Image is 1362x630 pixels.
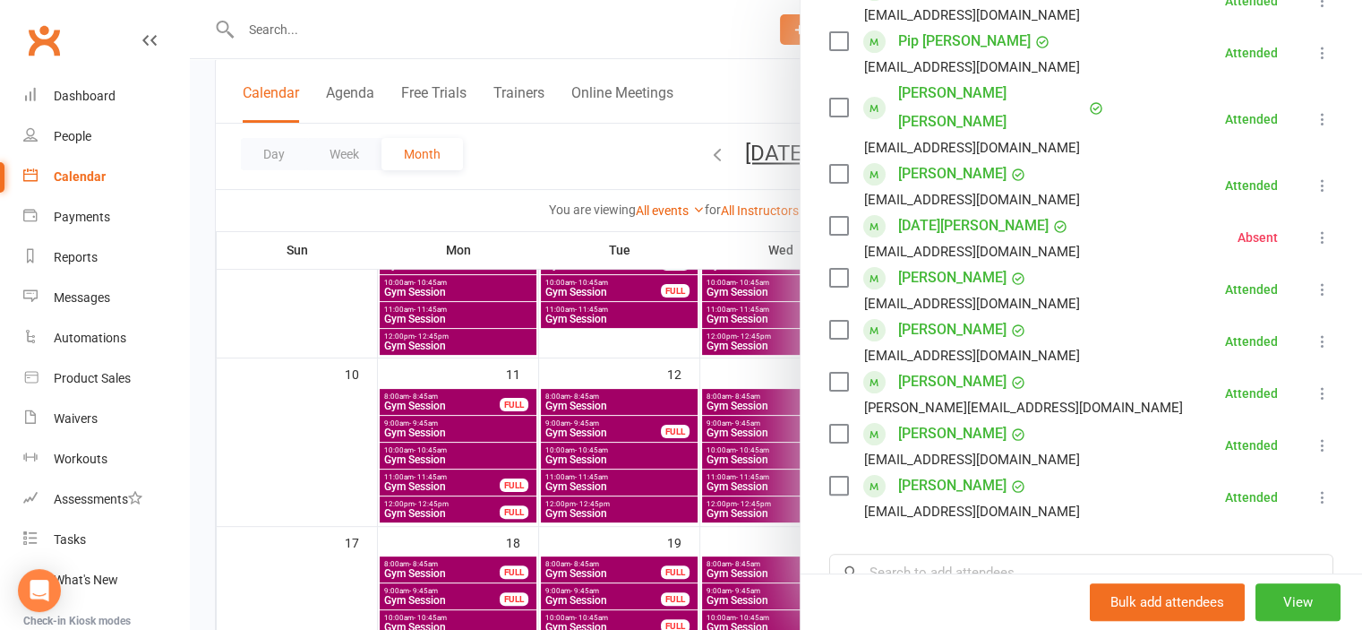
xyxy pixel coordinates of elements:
div: [PERSON_NAME][EMAIL_ADDRESS][DOMAIN_NAME] [864,396,1183,419]
a: Payments [23,197,189,237]
a: Assessments [23,479,189,520]
div: Payments [54,210,110,224]
div: Attended [1225,335,1278,348]
div: Messages [54,290,110,305]
div: Attended [1225,113,1278,125]
div: [EMAIL_ADDRESS][DOMAIN_NAME] [864,4,1080,27]
a: What's New [23,560,189,600]
div: People [54,129,91,143]
div: [EMAIL_ADDRESS][DOMAIN_NAME] [864,136,1080,160]
div: Attended [1225,491,1278,504]
input: Search to add attendees [829,554,1333,591]
div: Absent [1238,231,1278,244]
a: Clubworx [21,18,66,63]
div: Waivers [54,411,98,426]
div: [EMAIL_ADDRESS][DOMAIN_NAME] [864,500,1080,523]
div: Attended [1225,179,1278,192]
div: Workouts [54,452,107,466]
div: Product Sales [54,371,131,385]
div: Attended [1225,439,1278,452]
div: [EMAIL_ADDRESS][DOMAIN_NAME] [864,292,1080,315]
div: Tasks [54,532,86,547]
div: Attended [1225,283,1278,296]
div: [EMAIL_ADDRESS][DOMAIN_NAME] [864,344,1080,367]
a: [PERSON_NAME] [898,471,1007,500]
a: [PERSON_NAME] [898,160,1007,188]
a: [DATE][PERSON_NAME] [898,211,1049,240]
a: Workouts [23,439,189,479]
div: What's New [54,573,118,587]
a: [PERSON_NAME] [PERSON_NAME] [898,79,1084,136]
div: [EMAIL_ADDRESS][DOMAIN_NAME] [864,448,1080,471]
a: Reports [23,237,189,278]
a: Calendar [23,157,189,197]
a: Pip [PERSON_NAME] [898,27,1031,56]
a: Messages [23,278,189,318]
a: [PERSON_NAME] [898,419,1007,448]
div: Attended [1225,387,1278,400]
div: Open Intercom Messenger [18,569,61,612]
a: Product Sales [23,358,189,399]
a: People [23,117,189,157]
div: Automations [54,331,126,345]
div: Reports [54,250,98,264]
a: Automations [23,318,189,358]
div: Assessments [54,492,142,506]
div: [EMAIL_ADDRESS][DOMAIN_NAME] [864,56,1080,79]
a: Waivers [23,399,189,439]
a: [PERSON_NAME] [898,367,1007,396]
a: [PERSON_NAME] [898,315,1007,344]
a: Dashboard [23,76,189,117]
div: Dashboard [54,89,116,103]
div: [EMAIL_ADDRESS][DOMAIN_NAME] [864,188,1080,211]
button: View [1255,583,1341,621]
a: [PERSON_NAME] [898,263,1007,292]
a: Tasks [23,520,189,560]
div: Attended [1225,47,1278,59]
div: [EMAIL_ADDRESS][DOMAIN_NAME] [864,240,1080,263]
button: Bulk add attendees [1090,583,1245,621]
div: Calendar [54,169,106,184]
